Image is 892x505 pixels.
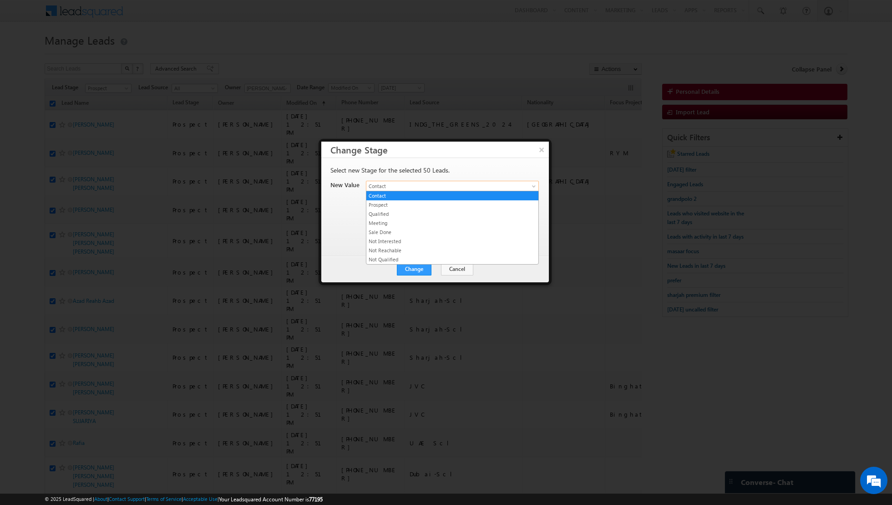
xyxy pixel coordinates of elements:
[94,496,107,502] a: About
[183,496,218,502] a: Acceptable Use
[45,495,323,504] span: © 2025 LeadSquared | | | | |
[109,496,145,502] a: Contact Support
[330,181,360,194] div: New Value
[366,228,538,236] a: Sale Done
[397,263,431,275] button: Change
[534,142,549,158] button: ×
[366,210,538,218] a: Qualified
[366,191,539,265] ul: Contact
[330,142,549,158] h3: Change Stage
[366,255,538,264] a: Not Qualified
[441,263,473,275] button: Cancel
[366,192,538,200] a: Contact
[366,246,538,255] a: Not Reachable
[366,219,538,227] a: Meeting
[366,201,538,209] a: Prospect
[309,496,323,503] span: 77195
[330,166,538,174] p: Select new Stage for the selected 50 Leads.
[146,496,182,502] a: Terms of Service
[219,496,323,503] span: Your Leadsquared Account Number is
[366,181,539,192] a: Contact
[366,237,538,245] a: Not Interested
[366,182,517,190] span: Contact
